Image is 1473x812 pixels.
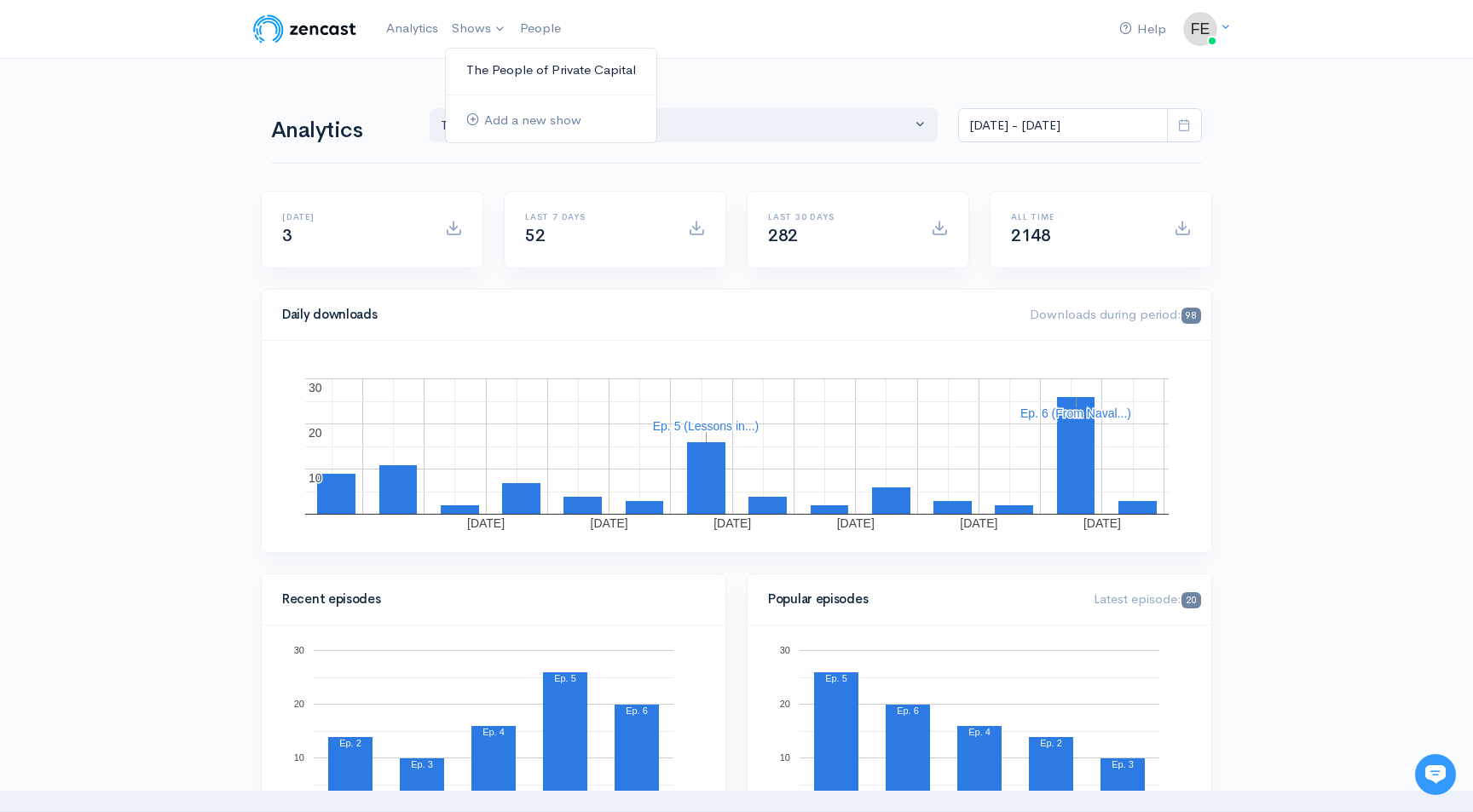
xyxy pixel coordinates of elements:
[110,236,205,250] span: New conversation
[1094,590,1201,607] span: Latest episode:
[1112,11,1173,48] a: Help
[1415,754,1456,795] iframe: gist-messenger-bubble-iframe
[1183,12,1217,46] img: ...
[411,759,433,769] text: Ep. 3
[379,10,445,47] a: Analytics
[591,516,628,530] text: [DATE]
[309,471,322,485] text: 10
[958,108,1168,143] input: analytics date range selector
[467,516,505,530] text: [DATE]
[445,10,513,48] a: Shows
[768,592,1073,607] h4: Popular episodes
[282,361,1191,532] svg: A chart.
[1112,759,1134,769] text: Ep. 3
[525,212,667,222] h6: Last 7 days
[294,752,304,763] text: 10
[251,12,359,46] img: ZenCast Logo
[446,55,656,85] a: The People of Private Capital
[780,699,790,709] text: 20
[968,727,991,737] text: Ep. 4
[339,738,361,748] text: Ep. 2
[441,116,911,135] div: The People of Private Cap...
[26,83,315,110] h1: Hi 👋
[49,320,304,354] input: Search articles
[282,308,1009,322] h4: Daily downloads
[513,10,568,47] a: People
[768,212,910,222] h6: Last 30 days
[1083,516,1121,530] text: [DATE]
[780,645,790,655] text: 30
[294,699,304,709] text: 20
[960,516,997,530] text: [DATE]
[1020,406,1131,420] text: Ep. 6 (From Naval...)
[309,381,322,394] text: 30
[1181,308,1201,324] span: 98
[26,226,315,260] button: New conversation
[26,113,315,195] h2: Just let us know if you need anything and we'll be happy to help! 🙂
[430,108,938,143] button: The People of Private Cap...
[1181,592,1201,608] span: 20
[1030,306,1201,322] span: Downloads during period:
[713,516,751,530] text: [DATE]
[780,752,790,763] text: 10
[282,225,292,246] span: 3
[309,426,322,440] text: 20
[1011,212,1153,222] h6: All time
[482,727,505,737] text: Ep. 4
[554,673,576,683] text: Ep. 5
[271,118,409,143] h1: Analytics
[825,673,847,683] text: Ep. 5
[1040,738,1062,748] text: Ep. 2
[446,106,656,135] a: Add a new show
[768,225,798,246] span: 282
[445,48,657,143] ul: Shows
[282,592,695,607] h4: Recent episodes
[294,645,304,655] text: 30
[282,212,425,222] h6: [DATE]
[525,225,545,246] span: 52
[1011,225,1050,246] span: 2148
[837,516,875,530] text: [DATE]
[897,705,919,716] text: Ep. 6
[23,292,318,313] p: Find an answer quickly
[653,419,760,433] text: Ep. 5 (Lessons in...)
[626,705,648,716] text: Ep. 6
